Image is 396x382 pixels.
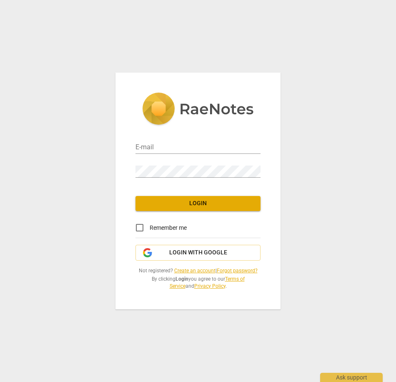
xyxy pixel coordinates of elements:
a: Create an account [174,268,216,274]
b: Login [175,276,188,282]
a: Privacy Policy [194,283,226,289]
span: Remember me [150,224,187,232]
button: Login [135,196,261,211]
span: Login with Google [169,249,227,257]
span: Not registered? | [135,267,261,274]
div: Ask support [320,373,383,382]
a: Forgot password? [217,268,258,274]
span: Login [142,199,254,208]
a: Terms of Service [170,276,245,289]
button: Login with Google [135,245,261,261]
img: 5ac2273c67554f335776073100b6d88f.svg [142,93,254,127]
span: By clicking you agree to our and . [135,276,261,289]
